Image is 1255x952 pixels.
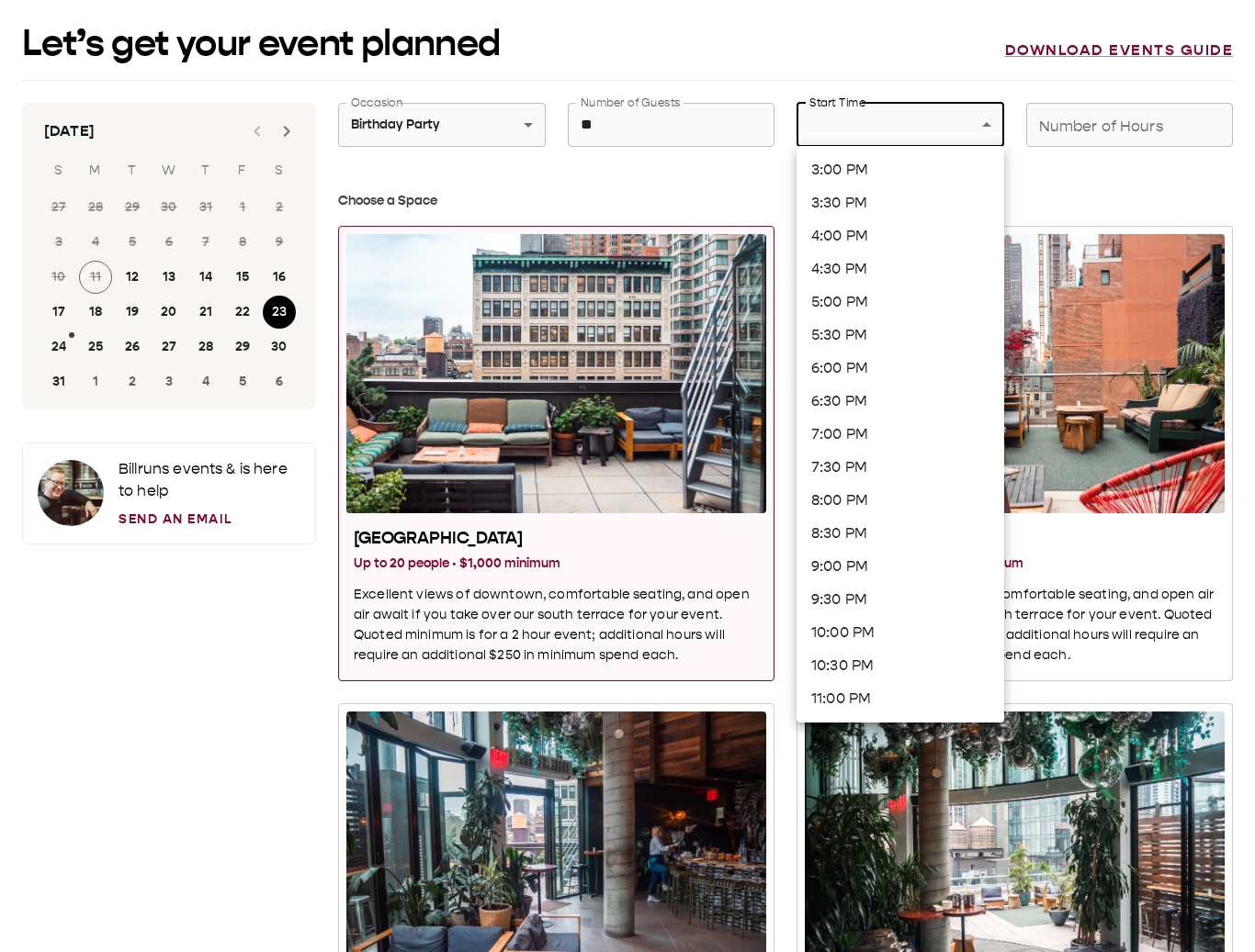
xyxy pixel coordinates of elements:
li: 10:00 PM [797,616,1004,649]
li: 9:30 PM [797,583,1004,616]
li: 7:00 PM [797,418,1004,451]
li: 5:30 PM [797,319,1004,352]
li: 6:00 PM [797,352,1004,385]
li: 3:30 PM [797,186,1004,219]
li: 6:30 PM [797,385,1004,418]
li: 11:00 PM [797,682,1004,715]
li: 4:30 PM [797,252,1004,286]
li: 3:00 PM [797,153,1004,186]
li: 7:30 PM [797,451,1004,484]
li: 10:30 PM [797,649,1004,682]
li: 9:00 PM [797,550,1004,583]
li: 8:00 PM [797,484,1004,517]
li: 4:00 PM [797,219,1004,252]
li: 5:00 PM [797,286,1004,319]
li: 8:30 PM [797,517,1004,550]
